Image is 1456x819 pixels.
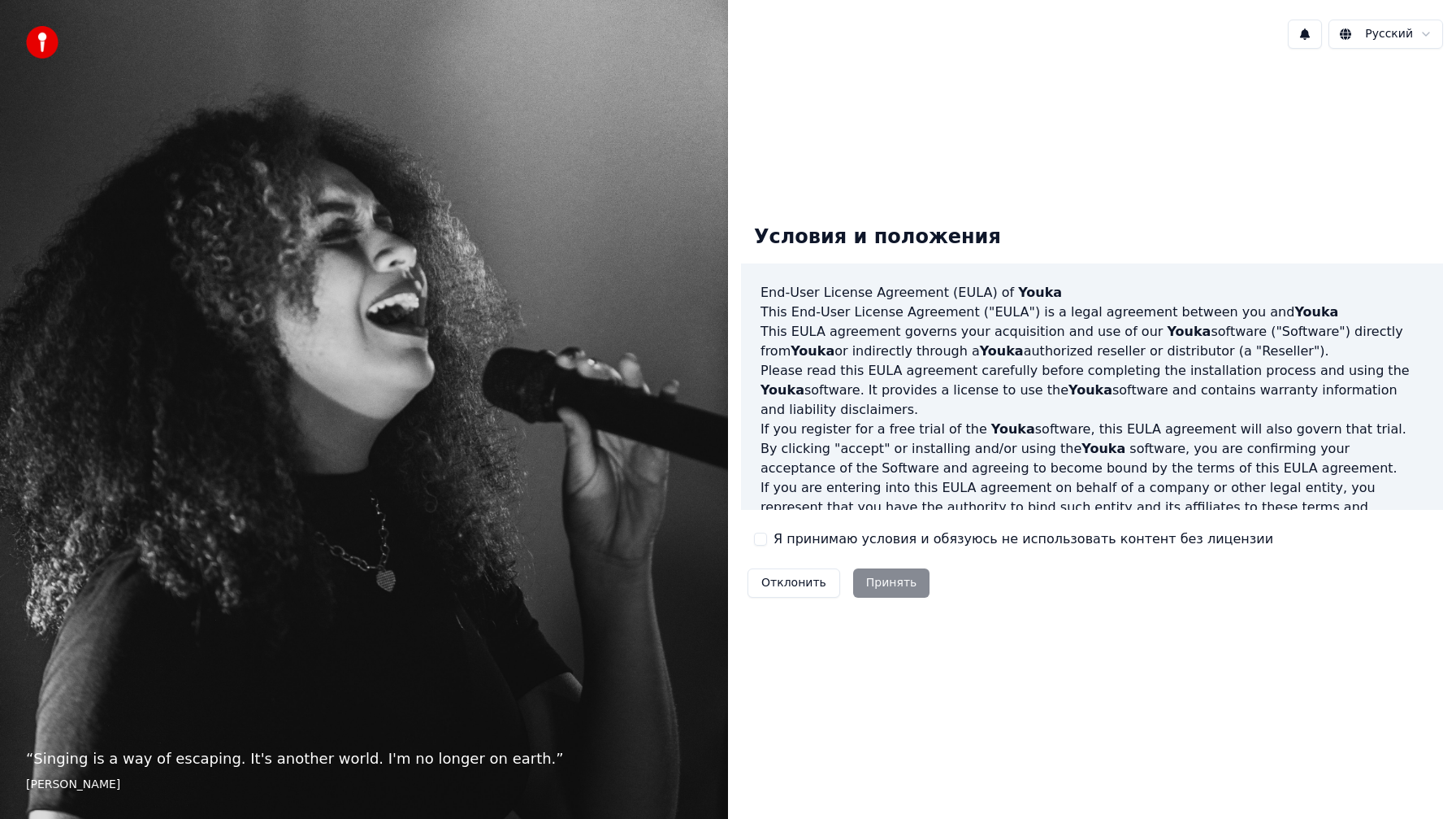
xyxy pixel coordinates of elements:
div: Условия и положения [741,211,1014,264]
p: “ Singing is a way of escaping. It's another world. I'm no longer on earth. ” [26,747,702,770]
p: Please read this EULA agreement carefully before completing the installation process and using th... [760,361,1423,420]
label: Я принимаю условия и обязуюсь не использовать контент без лицензии [773,529,1273,549]
span: Youka [1167,324,1211,339]
p: If you are entering into this EULA agreement on behalf of a company or other legal entity, you re... [760,478,1423,576]
p: This End-User License Agreement ("EULA") is a legal agreement between you and [760,303,1423,322]
p: If you register for a free trial of the software, this EULA agreement will also govern that trial... [760,420,1423,478]
span: Youka [791,343,834,359]
span: Youka [1018,285,1062,300]
span: Youka [980,343,1024,359]
h3: End-User License Agreement (EULA) of [760,283,1423,303]
span: Youka [1081,441,1125,456]
p: This EULA agreement governs your acquisition and use of our software ("Software") directly from o... [760,322,1423,361]
span: Youka [991,421,1035,437]
footer: [PERSON_NAME] [26,777,702,793]
button: Отклонить [747,569,840,598]
img: youka [26,26,58,59]
span: Youka [760,382,804,398]
span: Youka [1294,304,1338,320]
span: Youka [1068,382,1112,398]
